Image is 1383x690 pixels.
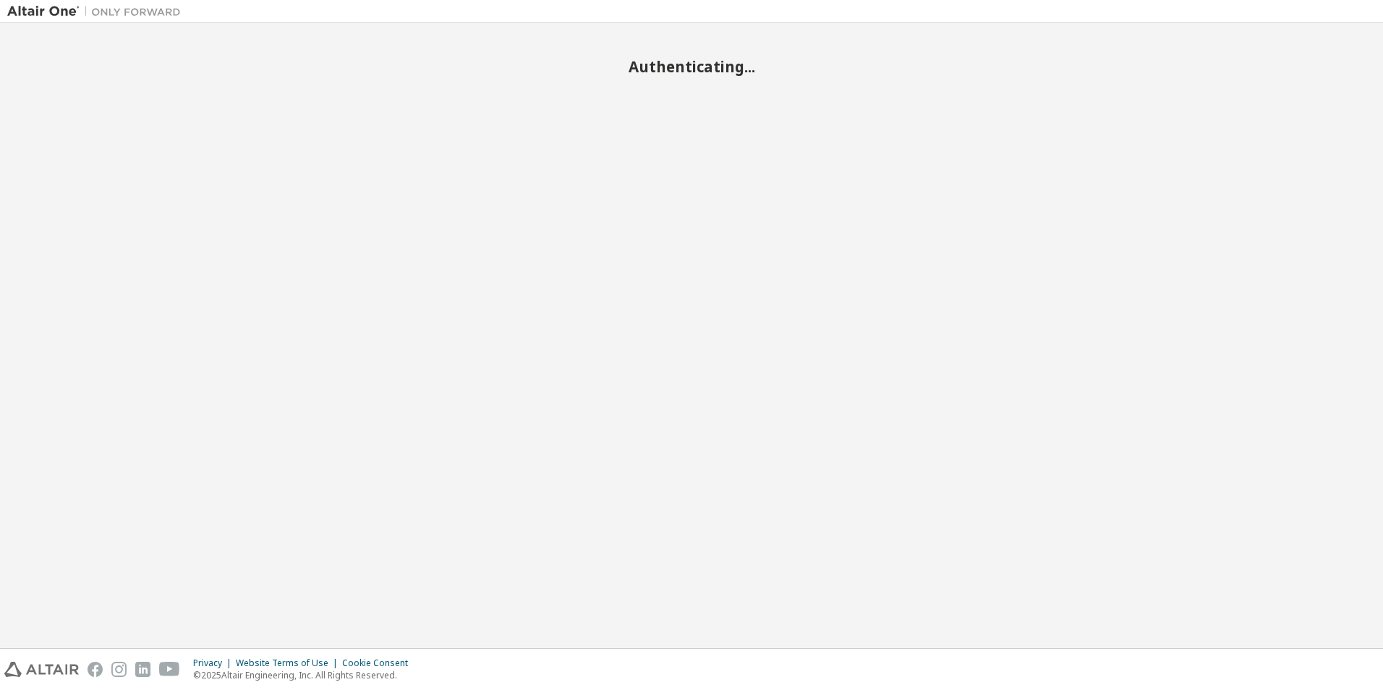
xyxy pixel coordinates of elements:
[135,662,150,677] img: linkedin.svg
[7,57,1376,76] h2: Authenticating...
[111,662,127,677] img: instagram.svg
[88,662,103,677] img: facebook.svg
[4,662,79,677] img: altair_logo.svg
[159,662,180,677] img: youtube.svg
[193,669,417,681] p: © 2025 Altair Engineering, Inc. All Rights Reserved.
[236,657,342,669] div: Website Terms of Use
[193,657,236,669] div: Privacy
[7,4,188,19] img: Altair One
[342,657,417,669] div: Cookie Consent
